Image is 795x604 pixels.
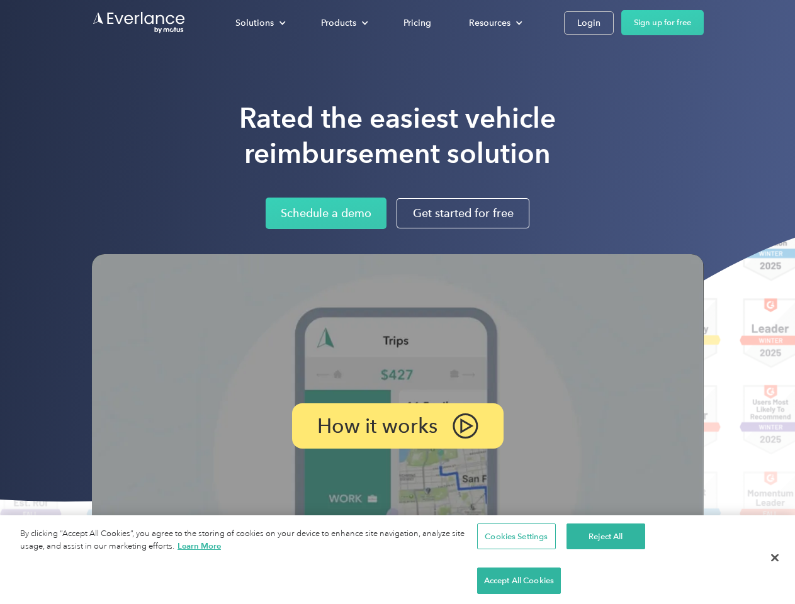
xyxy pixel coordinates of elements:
[223,12,296,34] div: Solutions
[621,10,704,35] a: Sign up for free
[391,12,444,34] a: Pricing
[317,418,437,433] p: How it works
[477,523,556,550] button: Cookies Settings
[477,568,561,594] button: Accept All Cookies
[92,11,186,35] a: Go to homepage
[567,523,645,550] button: Reject All
[321,15,356,31] div: Products
[456,12,533,34] div: Resources
[239,101,556,171] h1: Rated the easiest vehicle reimbursement solution
[178,541,221,551] a: More information about your privacy, opens in a new tab
[577,15,600,31] div: Login
[93,75,156,101] input: Submit
[266,198,386,229] a: Schedule a demo
[308,12,378,34] div: Products
[397,198,529,228] a: Get started for free
[469,15,510,31] div: Resources
[564,11,614,35] a: Login
[20,528,477,553] div: By clicking “Accept All Cookies”, you agree to the storing of cookies on your device to enhance s...
[235,15,274,31] div: Solutions
[403,15,431,31] div: Pricing
[761,544,789,572] button: Close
